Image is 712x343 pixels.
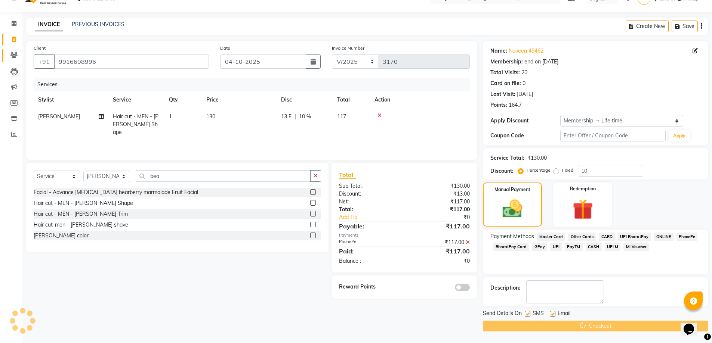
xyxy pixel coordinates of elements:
[626,21,669,32] button: Create New
[490,117,561,125] div: Apply Discount
[537,233,565,241] span: Master Card
[509,47,543,55] a: Naveen 49462
[277,91,333,108] th: Disc
[281,113,292,121] span: 13 F
[527,154,547,162] div: ₹130.00
[494,186,530,193] label: Manual Payment
[113,113,158,135] span: Hair cut - MEN - [PERSON_NAME] Shape
[669,130,690,141] button: Apply
[404,182,475,190] div: ₹130.00
[34,91,108,108] th: Stylist
[333,257,404,265] div: Balance :
[333,91,370,108] th: Total
[605,243,621,251] span: UPI M
[333,222,404,231] div: Payable:
[509,101,522,109] div: 164.7
[136,170,311,182] input: Search or Scan
[54,54,209,69] input: Search by Name/Mobile/Email/Code
[404,198,475,206] div: ₹117.00
[34,210,128,218] div: Hair cut - MEN - [PERSON_NAME] Trim
[72,21,124,28] a: PREVIOUS INVOICES
[333,238,404,246] div: PhonePe
[558,309,570,319] span: Email
[339,171,356,179] span: Total
[164,91,202,108] th: Qty
[496,197,528,220] img: _cash.svg
[34,45,46,52] label: Client
[560,130,666,141] input: Enter Offer / Coupon Code
[490,284,520,292] div: Description:
[550,243,562,251] span: UPI
[404,206,475,213] div: ₹117.00
[490,69,520,77] div: Total Visits:
[521,69,527,77] div: 20
[34,188,198,196] div: Facial - Advance [MEDICAL_DATA] bearberry marmalade Fruit Facial
[568,233,596,241] span: Other Cards
[333,247,404,256] div: Paid:
[404,257,475,265] div: ₹0
[490,101,507,109] div: Points:
[623,243,649,251] span: MI Voucher
[416,213,475,221] div: ₹0
[490,132,561,140] div: Coupon Code
[490,154,524,162] div: Service Total:
[586,243,602,251] span: CASH
[654,233,674,241] span: ONLINE
[493,243,529,251] span: BharatPay Card
[517,90,533,98] div: [DATE]
[565,243,583,251] span: PayTM
[333,206,404,213] div: Total:
[299,113,311,121] span: 10 %
[404,190,475,198] div: ₹13.00
[332,45,364,52] label: Invoice Number
[333,198,404,206] div: Net:
[35,18,63,31] a: INVOICE
[206,113,215,120] span: 130
[337,113,346,120] span: 117
[490,90,515,98] div: Last Visit:
[533,309,544,319] span: SMS
[672,21,698,32] button: Save
[34,221,128,229] div: Hair cut-men - [PERSON_NAME] shave
[295,113,296,121] span: |
[483,309,522,319] span: Send Details On
[490,79,521,87] div: Card on file:
[38,113,80,120] span: [PERSON_NAME]
[333,283,404,291] div: Reward Points
[169,113,172,120] span: 1
[34,78,475,91] div: Services
[333,213,416,221] a: Add Tip
[404,247,475,256] div: ₹117.00
[370,91,470,108] th: Action
[339,232,469,238] div: Payments
[681,313,705,336] iframe: chat widget
[524,58,558,66] div: end on [DATE]
[404,238,475,246] div: ₹117.00
[490,47,507,55] div: Name:
[490,58,523,66] div: Membership:
[108,91,164,108] th: Service
[527,167,551,174] label: Percentage
[34,54,55,69] button: +91
[566,197,600,222] img: _gift.svg
[490,233,534,240] span: Payment Methods
[676,233,698,241] span: PhonePe
[599,233,615,241] span: CARD
[532,243,547,251] span: GPay
[202,91,277,108] th: Price
[618,233,651,241] span: UPI BharatPay
[333,190,404,198] div: Discount:
[570,185,596,192] label: Redemption
[523,79,525,87] div: 0
[404,222,475,231] div: ₹117.00
[34,199,133,207] div: Hair cut - MEN - [PERSON_NAME] Shape
[34,232,89,240] div: [PERSON_NAME] color
[220,45,230,52] label: Date
[333,182,404,190] div: Sub Total:
[490,167,514,175] div: Discount:
[562,167,573,174] label: Fixed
